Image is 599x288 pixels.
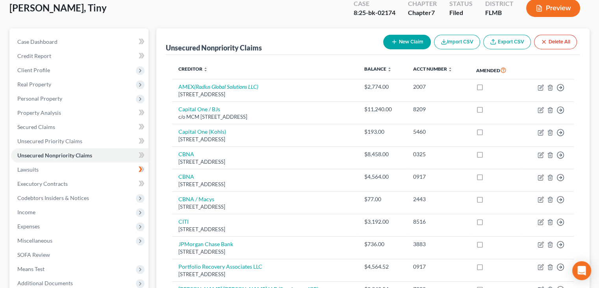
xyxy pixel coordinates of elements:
a: CBNA [178,173,194,180]
a: Creditor unfold_more [178,66,208,72]
a: Capital One (Kohls) [178,128,226,135]
div: [STREET_ADDRESS] [178,181,352,188]
a: AMEX(Radius Global Solutions LLC) [178,83,258,90]
button: Delete All [534,35,577,49]
div: 0917 [413,173,464,181]
a: Executory Contracts [11,177,148,191]
button: New Claim [383,35,431,49]
div: 0917 [413,263,464,271]
span: SOFA Review [17,251,50,258]
div: 8:25-bk-02174 [354,8,395,17]
i: unfold_more [448,67,452,72]
span: Credit Report [17,52,51,59]
div: Chapter [408,8,437,17]
a: Capital One / BJs [178,106,220,112]
a: Export CSV [483,35,531,49]
a: JPMorgan Chase Bank [178,241,233,247]
a: Portfolio Recovery Associates LLC [178,263,262,270]
a: CBNA / Macys [178,196,214,202]
div: [STREET_ADDRESS] [178,158,352,166]
div: c/o MCM [STREET_ADDRESS] [178,113,352,121]
div: [STREET_ADDRESS] [178,226,352,233]
a: Unsecured Nonpriority Claims [11,148,148,163]
a: Balance unfold_more [364,66,392,72]
th: Amended [470,61,522,79]
span: Executory Contracts [17,180,68,187]
a: Acct Number unfold_more [413,66,452,72]
div: 8516 [413,218,464,226]
a: SOFA Review [11,248,148,262]
i: unfold_more [203,67,208,72]
span: Property Analysis [17,109,61,116]
div: [STREET_ADDRESS] [178,271,352,278]
span: Unsecured Priority Claims [17,138,82,144]
div: $77.00 [364,195,401,203]
span: Real Property [17,81,51,88]
span: 7 [431,9,435,16]
span: Additional Documents [17,280,73,286]
div: [STREET_ADDRESS] [178,136,352,143]
div: $4,564.00 [364,173,401,181]
div: 0325 [413,150,464,158]
span: Codebtors Insiders & Notices [17,194,89,201]
div: $3,192.00 [364,218,401,226]
div: FLMB [485,8,514,17]
div: Open Intercom Messenger [572,261,591,280]
span: Income [17,209,35,215]
span: Lawsuits [17,166,39,173]
a: Case Dashboard [11,35,148,49]
span: Client Profile [17,67,50,73]
span: Means Test [17,266,45,272]
span: Personal Property [17,95,62,102]
div: 2443 [413,195,464,203]
span: Case Dashboard [17,38,57,45]
div: [STREET_ADDRESS] [178,91,352,98]
span: Miscellaneous [17,237,52,244]
a: Lawsuits [11,163,148,177]
div: $4,564.52 [364,263,401,271]
div: $8,458.00 [364,150,401,158]
a: Credit Report [11,49,148,63]
a: Property Analysis [11,106,148,120]
div: $11,240.00 [364,105,401,113]
span: Secured Claims [17,123,55,130]
a: CBNA [178,151,194,157]
div: 8209 [413,105,464,113]
span: [PERSON_NAME], Tiny [9,2,107,13]
div: [STREET_ADDRESS] [178,203,352,211]
i: unfold_more [387,67,392,72]
div: $736.00 [364,240,401,248]
div: Unsecured Nonpriority Claims [166,43,262,52]
span: Unsecured Nonpriority Claims [17,152,92,159]
button: Import CSV [434,35,480,49]
i: (Radius Global Solutions LLC) [194,83,258,90]
div: 2007 [413,83,464,91]
div: 5460 [413,128,464,136]
a: CITI [178,218,189,225]
div: 3883 [413,240,464,248]
div: $193.00 [364,128,401,136]
div: [STREET_ADDRESS] [178,248,352,256]
div: $2,774.00 [364,83,401,91]
a: Secured Claims [11,120,148,134]
a: Unsecured Priority Claims [11,134,148,148]
span: Expenses [17,223,40,230]
div: Filed [449,8,473,17]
